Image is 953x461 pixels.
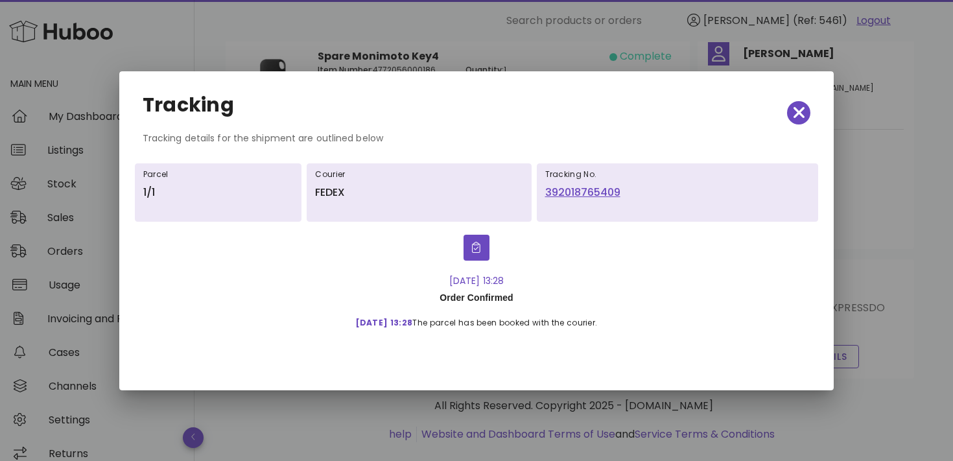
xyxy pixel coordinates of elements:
h6: Courier [315,169,523,180]
span: [DATE] 13:28 [356,317,413,328]
p: FEDEX [315,185,523,200]
a: 392018765409 [545,185,810,200]
p: 1/1 [143,185,294,200]
h6: Parcel [143,169,294,180]
div: [DATE] 13:28 [346,274,608,288]
div: Tracking details for the shipment are outlined below [132,131,821,156]
h2: Tracking [143,95,234,115]
div: Order Confirmed [346,288,608,307]
div: The parcel has been booked with the courier. [346,307,608,331]
h6: Tracking No. [545,169,810,180]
